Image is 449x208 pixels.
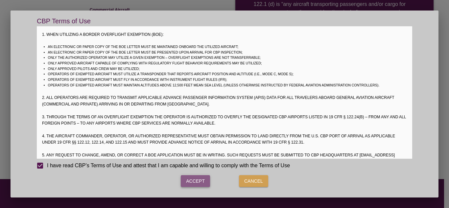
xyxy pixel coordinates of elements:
span: I have read CBP’s Terms of Use and attest that I am capable and willing to comply with the Terms ... [47,162,290,170]
li: An electronic or paper copy of the BOE letter must be maintained onboard the utilized aircraft; [48,44,407,50]
li: Operators of exempted aircraft must fly in accordance with Instrument Flight Rules (IFR); [48,77,407,83]
li: Only approved pilots and crew may be utilized; [48,66,407,72]
li: An electronic or paper copy of the BOE letter must be presented upon arrival for CBP inspection; [48,50,407,56]
p: 2. All operators are required to transmit applicable Advance Passenger Information System (APIS) ... [42,95,407,107]
li: Operators of exempted aircraft must maintain altitudes above 12,500 feet mean sea level (unless o... [48,83,407,88]
li: Only the authorized operator may utilize a given Exemption – Overflight Exemptions are not transf... [48,55,407,61]
li: Only approved aircraft capable of complying with regulatory flight behavior requirements may be u... [48,61,407,66]
button: Cancel [239,175,268,187]
button: Accept [181,175,210,187]
li: Operators of exempted aircraft must utilize a transponder that reports aircraft position and alti... [48,72,407,77]
p: 4. The aircraft commander, operator, or authorized representative must obtain permission to land ... [42,133,407,146]
h2: CBP Terms of Use [11,11,438,26]
p: 1. When utilizing a Border Overflight Exemption (BOE): [42,32,407,38]
p: 3. Through the terms of an Overflight Exemption the operator is authorized to overfly the designa... [42,114,407,127]
p: 5. Any request to change, amend, or correct a BOE application must be in writing. Such requests m... [42,152,407,165]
